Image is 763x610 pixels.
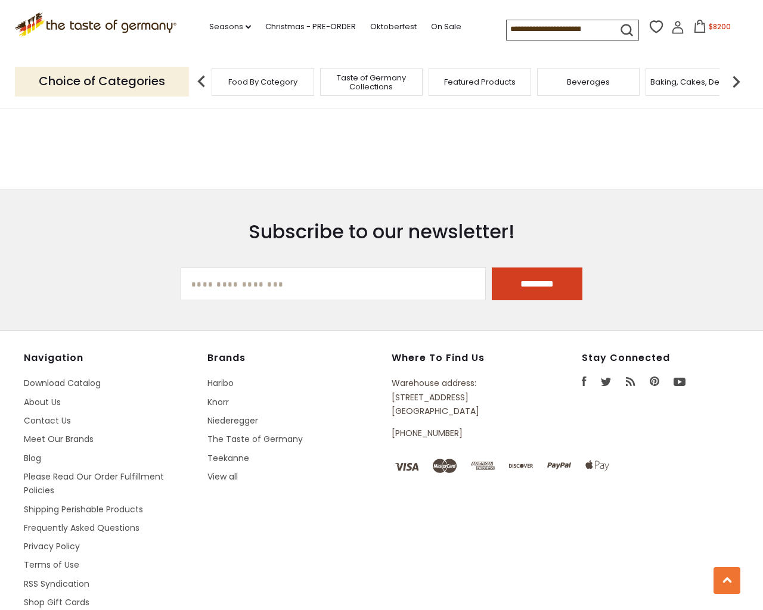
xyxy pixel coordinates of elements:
a: RSS Syndication [24,578,89,590]
img: next arrow [724,70,748,94]
span: $8200 [709,21,731,32]
a: Baking, Cakes, Desserts [650,77,743,86]
img: previous arrow [190,70,213,94]
a: Please Read Our Order Fulfillment Policies [24,471,164,496]
h4: Brands [207,352,379,364]
a: View all [207,471,238,483]
a: Haribo [207,377,234,389]
h4: Navigation [24,352,196,364]
a: Frequently Asked Questions [24,522,139,534]
a: Seasons [209,20,251,33]
a: Download Catalog [24,377,101,389]
a: About Us [24,396,61,408]
a: Meet Our Brands [24,433,94,445]
h4: Stay Connected [582,352,739,364]
a: Niederegger [207,415,258,427]
p: Warehouse address: [STREET_ADDRESS] [GEOGRAPHIC_DATA] [392,376,528,418]
a: Beverages [567,77,610,86]
p: [PHONE_NUMBER] [392,427,528,440]
a: Blog [24,452,41,464]
a: Food By Category [228,77,297,86]
a: Teekanne [207,452,249,464]
a: Christmas - PRE-ORDER [265,20,356,33]
a: Taste of Germany Collections [324,73,419,91]
a: The Taste of Germany [207,433,303,445]
a: Oktoberfest [370,20,417,33]
a: Featured Products [444,77,516,86]
a: Shop Gift Cards [24,596,89,608]
a: Terms of Use [24,559,79,571]
a: Privacy Policy [24,540,80,552]
button: $8200 [687,20,737,38]
a: On Sale [431,20,461,33]
a: Knorr [207,396,229,408]
p: Choice of Categories [15,67,189,96]
h4: Where to find us [392,352,528,364]
h3: Subscribe to our newsletter! [181,220,582,244]
a: Shipping Perishable Products [24,503,143,515]
a: Contact Us [24,415,71,427]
